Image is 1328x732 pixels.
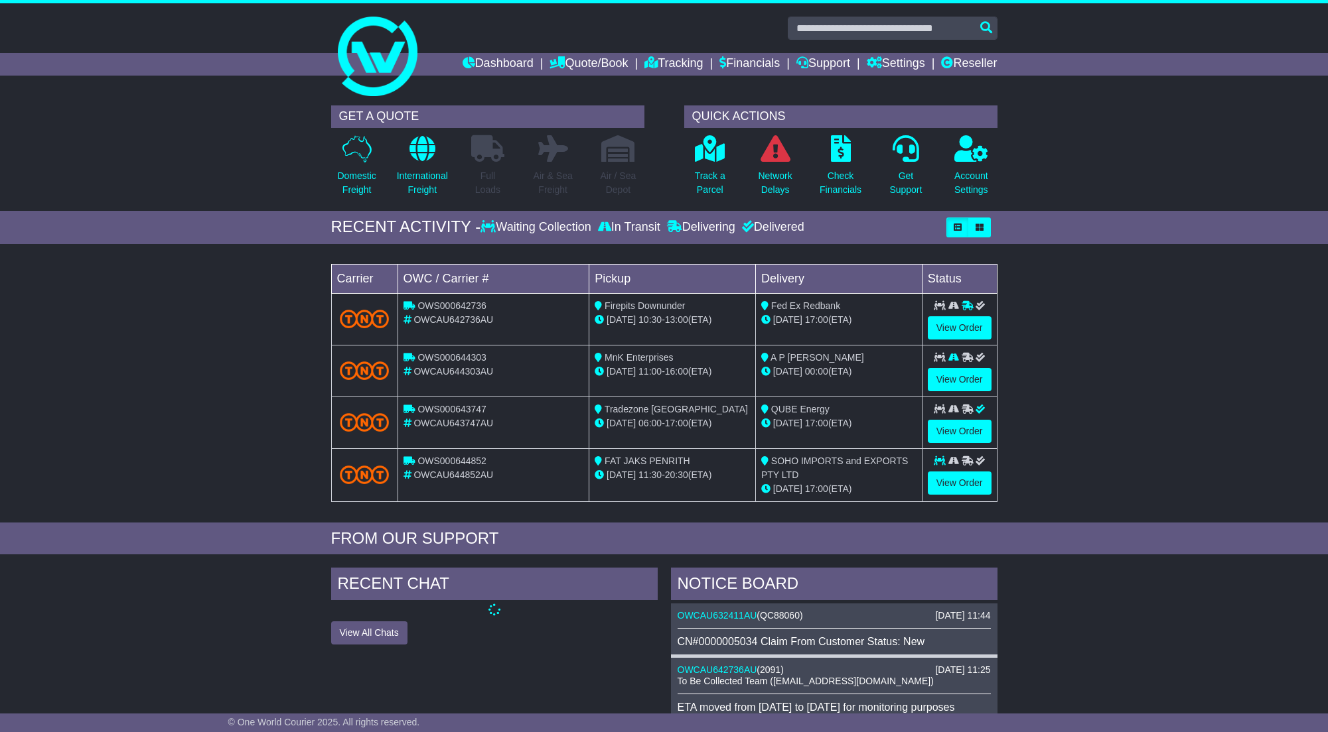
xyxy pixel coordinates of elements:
[805,314,828,325] span: 17:00
[413,418,493,428] span: OWCAU643747AU
[337,169,376,197] p: Domestic Freight
[607,366,636,377] span: [DATE]
[331,568,658,603] div: RECENT CHAT
[928,316,992,339] a: View Order
[638,366,662,377] span: 11:00
[796,53,850,76] a: Support
[331,217,481,237] div: RECENT ACTIVITY -
[928,471,992,495] a: View Order
[417,456,486,466] span: OWS000644852
[595,313,750,327] div: - (ETA)
[928,368,992,391] a: View Order
[773,366,802,377] span: [DATE]
[413,366,493,377] span: OWCAU644303AU
[760,610,800,621] span: QC88060
[331,621,407,644] button: View All Chats
[471,169,504,197] p: Full Loads
[935,664,990,676] div: [DATE] 11:25
[889,135,922,204] a: GetSupport
[396,135,449,204] a: InternationalFreight
[417,404,486,414] span: OWS000643747
[678,701,991,713] p: ETA moved from [DATE] to [DATE] for monitoring purposes
[228,717,420,727] span: © One World Courier 2025. All rights reserved.
[678,610,991,621] div: ( )
[761,365,917,379] div: (ETA)
[941,53,997,76] a: Reseller
[340,310,390,328] img: TNT_Domestic.png
[671,568,997,603] div: NOTICE BOARD
[417,352,486,363] span: OWS000644303
[605,404,748,414] span: Tradezone [GEOGRAPHIC_DATA]
[331,105,644,128] div: GET A QUOTE
[928,420,992,443] a: View Order
[771,352,864,363] span: A P [PERSON_NAME]
[757,135,792,204] a: NetworkDelays
[638,469,662,480] span: 11:30
[773,314,802,325] span: [DATE]
[773,483,802,494] span: [DATE]
[601,169,636,197] p: Air / Sea Depot
[664,220,739,235] div: Delivering
[595,468,750,482] div: - (ETA)
[678,635,991,648] div: CN#0000005034 Claim From Customer Status: New
[695,169,725,197] p: Track a Parcel
[665,314,688,325] span: 13:00
[867,53,925,76] a: Settings
[480,220,594,235] div: Waiting Collection
[805,483,828,494] span: 17:00
[820,169,861,197] p: Check Financials
[644,53,703,76] a: Tracking
[463,53,534,76] a: Dashboard
[413,469,493,480] span: OWCAU644852AU
[694,135,726,204] a: Track aParcel
[638,314,662,325] span: 10:30
[678,610,757,621] a: OWCAU632411AU
[755,264,922,293] td: Delivery
[605,352,673,363] span: MnK Enterprises
[607,469,636,480] span: [DATE]
[595,416,750,430] div: - (ETA)
[607,314,636,325] span: [DATE]
[922,264,997,293] td: Status
[665,418,688,428] span: 17:00
[684,105,997,128] div: QUICK ACTIONS
[605,300,685,311] span: Firepits Downunder
[340,465,390,483] img: TNT_Domestic.png
[340,361,390,379] img: TNT_Domestic.png
[595,365,750,379] div: - (ETA)
[805,418,828,428] span: 17:00
[889,169,922,197] p: Get Support
[805,366,828,377] span: 00:00
[638,418,662,428] span: 06:00
[605,456,690,466] span: FAT JAKS PENRITH
[397,169,448,197] p: International Freight
[758,169,792,197] p: Network Delays
[761,416,917,430] div: (ETA)
[550,53,628,76] a: Quote/Book
[771,404,830,414] span: QUBE Energy
[761,482,917,496] div: (ETA)
[665,469,688,480] span: 20:30
[678,676,934,686] span: To Be Collected Team ([EMAIL_ADDRESS][DOMAIN_NAME])
[954,169,988,197] p: Account Settings
[589,264,756,293] td: Pickup
[719,53,780,76] a: Financials
[760,664,780,675] span: 2091
[534,169,573,197] p: Air & Sea Freight
[340,413,390,431] img: TNT_Domestic.png
[331,529,997,548] div: FROM OUR SUPPORT
[665,366,688,377] span: 16:00
[935,610,990,621] div: [DATE] 11:44
[761,313,917,327] div: (ETA)
[771,300,840,311] span: Fed Ex Redbank
[773,418,802,428] span: [DATE]
[819,135,862,204] a: CheckFinancials
[607,418,636,428] span: [DATE]
[398,264,589,293] td: OWC / Carrier #
[417,300,486,311] span: OWS000642736
[331,264,398,293] td: Carrier
[413,314,493,325] span: OWCAU642736AU
[336,135,376,204] a: DomesticFreight
[954,135,989,204] a: AccountSettings
[761,456,908,480] span: SOHO IMPORTS and EXPORTS PTY LTD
